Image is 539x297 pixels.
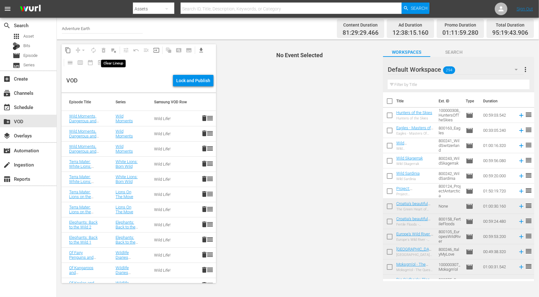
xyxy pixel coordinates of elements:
[73,45,88,55] span: Remove Gaps & Overlaps
[435,92,462,110] th: Ext. ID
[13,52,20,59] span: Episode
[15,2,45,16] img: ans4CAIJ8jUAAAAAAAAAAAAAAAAAAAAAAAAgQb4GAAAAAAAAAAAAAAAAAAAAAAAAJMjXAAAAAAAAAAAAAAAAAAAAAAAAgAT5G...
[522,66,530,73] span: more_vert
[392,21,428,29] div: Ad Duration
[69,250,96,269] a: Of Fairy Penguins and GPS Trackers; Animals
[436,244,463,259] td: 800246_ItalyMyLove
[462,92,479,110] th: Type
[201,145,208,152] button: delete
[466,203,473,210] span: Episode
[201,236,208,243] button: delete
[481,214,515,229] td: 00:59:24.480
[201,205,208,213] button: delete
[116,250,154,264] a: Wildlife Diaries [GEOGRAPHIC_DATA]
[436,275,463,290] td: 800275_Suedheide
[201,281,208,289] button: delete
[116,129,133,138] a: Wild Moments
[466,187,473,195] span: Episode
[111,47,117,53] span: playlist_remove_outlined
[466,142,473,149] span: Episode
[88,45,99,55] span: Loop Content
[201,175,208,183] button: delete
[116,281,154,295] a: Wildlife Diaries [GEOGRAPHIC_DATA]
[4,5,11,13] span: menu
[466,127,473,134] span: Episode
[525,156,532,164] span: reorder
[131,45,141,55] span: Revert to Primary Episode
[206,221,214,228] span: reorder
[3,104,11,111] span: Schedule
[411,3,428,14] span: Search
[116,220,138,234] a: Elephants: Back to the Wild
[147,93,185,111] th: Samsung VOD Row
[443,64,455,77] span: 294
[201,251,208,258] span: delete
[466,263,473,271] span: Episode
[206,251,214,258] span: reorder
[525,232,532,240] span: reorder
[201,221,208,228] button: delete
[3,22,11,29] span: Search
[466,112,473,119] span: Episode
[99,45,109,55] span: Select an event to delete
[206,114,214,122] span: reorder
[201,160,208,167] button: delete
[62,93,108,111] th: Episode Title
[173,75,213,86] button: Lock and Publish
[3,161,11,169] span: Ingestion
[392,29,428,37] span: 12:38:15.160
[23,43,30,49] span: Bits
[396,92,435,110] th: Title
[525,247,532,255] span: reorder
[151,45,161,55] span: Update Metadata from Key Asset
[396,125,433,135] a: Eagles - Masters of the Skies
[154,253,177,258] div: Wild Life!
[436,138,463,153] td: 800241_WildSwitzerland
[518,233,525,240] svg: Add to Schedule
[466,278,473,286] span: Episode
[396,247,431,275] a: [GEOGRAPHIC_DATA] My Love - [GEOGRAPHIC_DATA] und [GEOGRAPHIC_DATA]
[396,232,433,255] a: Europe's Wild River - The Elbe - 1.000 Miles of Wildlife and Nature; Plants & Places
[108,93,147,111] th: Series
[201,130,208,137] span: delete
[176,75,210,86] div: Lock and Publish
[3,118,11,125] span: VOD
[518,218,525,225] svg: Add to Schedule
[436,168,463,184] td: 800242_WildSardinia
[525,111,532,118] span: reorder
[525,187,532,194] span: reorder
[116,205,133,214] a: Lions On The Move
[396,238,434,242] div: Europe's Wild River - The Elbe - 1.000 Miles of Wildlife and Nature
[518,173,525,179] svg: Add to Schedule
[116,190,133,199] a: Lions On The Move
[206,266,214,274] span: reorder
[141,45,151,55] span: Fill episodes with ad slates
[442,21,478,29] div: Promo Duration
[402,3,429,14] button: Search
[396,268,434,272] div: Moksgm'ol - The Quest for the Spirit Bear
[184,45,194,55] span: Create Series Block
[69,265,93,284] a: Of Kangaroos and Conservation; Animals
[518,112,525,119] svg: Add to Schedule
[481,168,515,184] td: 00:59:20.000
[518,248,525,255] svg: Add to Schedule
[518,188,525,195] svg: Add to Schedule
[525,278,532,285] span: reorder
[13,33,20,40] span: Asset
[69,235,98,245] a: Elephants: Back to the Wild 1
[95,58,105,68] span: View Backup
[481,184,515,199] td: 01:50:19.720
[201,190,208,198] button: delete
[153,47,159,53] span: input
[436,184,463,199] td: 800124_ProjectAntarctica
[69,281,99,290] a: Of Koalas and Drones; Animals
[396,177,420,181] div: Wild Sardinia
[466,248,473,256] span: Episode
[154,192,177,197] div: Wild Life!
[154,162,177,167] div: Wild Life!
[206,190,214,198] span: reorder
[481,123,515,138] td: 00:33:05.240
[396,162,423,166] div: Wild Skagerrak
